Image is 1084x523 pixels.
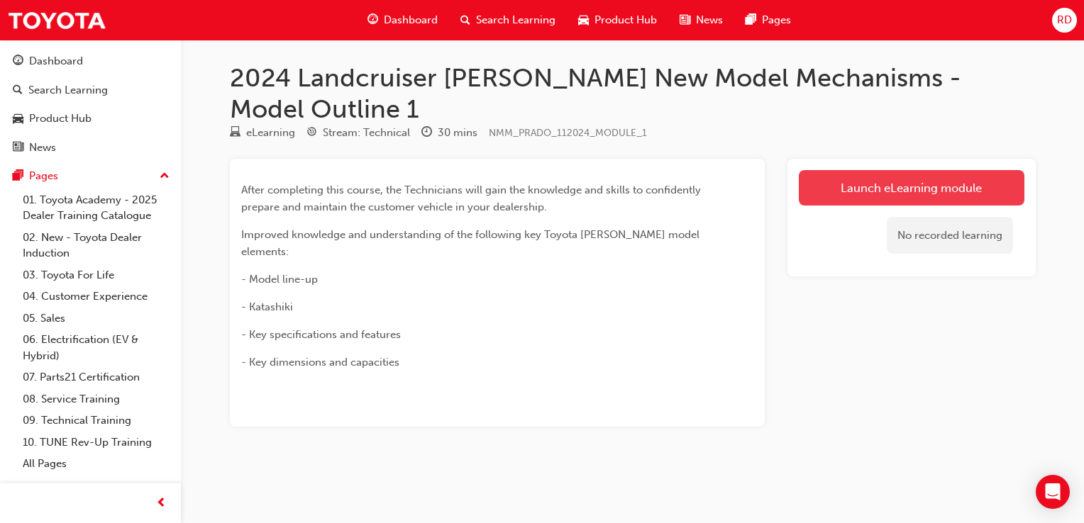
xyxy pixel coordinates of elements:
span: clock-icon [421,127,432,140]
span: pages-icon [746,11,756,29]
button: DashboardSearch LearningProduct HubNews [6,45,175,163]
a: news-iconNews [668,6,734,35]
h1: 2024 Landcruiser [PERSON_NAME] New Model Mechanisms - Model Outline 1 [230,62,1036,124]
span: up-icon [160,167,170,186]
a: 05. Sales [17,308,175,330]
div: Pages [29,168,58,184]
span: After completing this course, the Technicians will gain the knowledge and skills to confidently p... [241,184,704,213]
a: guage-iconDashboard [356,6,449,35]
a: 06. Electrification (EV & Hybrid) [17,329,175,366]
a: search-iconSearch Learning [449,6,567,35]
a: 10. TUNE Rev-Up Training [17,432,175,454]
div: Type [230,124,295,142]
span: search-icon [460,11,470,29]
span: RD [1057,12,1072,28]
span: guage-icon [367,11,378,29]
button: Pages [6,163,175,189]
a: Dashboard [6,48,175,74]
a: 09. Technical Training [17,410,175,432]
a: 02. New - Toyota Dealer Induction [17,227,175,264]
div: Open Intercom Messenger [1036,475,1070,509]
span: Search Learning [476,12,555,28]
span: car-icon [13,113,23,125]
span: news-icon [13,142,23,154]
a: Search Learning [6,77,175,103]
span: - Key dimensions and capacities [241,356,399,369]
a: News [6,135,175,161]
div: News [29,140,56,156]
div: Search Learning [28,82,108,99]
span: Pages [762,12,791,28]
span: prev-icon [156,495,167,512]
a: 07. Parts21 Certification [17,366,175,388]
span: Learning resource code [489,127,647,139]
a: Launch eLearning module [799,170,1024,206]
div: 30 mins [438,125,477,141]
div: Stream [306,124,410,142]
div: Stream: Technical [323,125,410,141]
span: target-icon [306,127,317,140]
a: All Pages [17,453,175,475]
a: pages-iconPages [734,6,802,35]
button: RD [1052,8,1077,33]
span: - Katashiki [241,300,293,313]
span: car-icon [578,11,589,29]
a: 03. Toyota For Life [17,264,175,286]
div: eLearning [246,125,295,141]
span: News [696,12,723,28]
img: Trak [7,4,106,36]
a: Product Hub [6,106,175,132]
span: Product Hub [594,12,657,28]
span: search-icon [13,84,23,97]
a: 01. Toyota Academy - 2025 Dealer Training Catalogue [17,189,175,227]
div: Dashboard [29,53,83,69]
span: guage-icon [13,55,23,68]
div: Product Hub [29,111,92,127]
span: pages-icon [13,170,23,183]
span: - Model line-up [241,273,318,286]
span: news-icon [680,11,690,29]
span: learningResourceType_ELEARNING-icon [230,127,240,140]
a: car-iconProduct Hub [567,6,668,35]
a: 04. Customer Experience [17,286,175,308]
div: Duration [421,124,477,142]
span: - Key specifications and features [241,328,401,341]
span: Improved knowledge and understanding of the following key Toyota [PERSON_NAME] model elements: [241,228,702,258]
span: Dashboard [384,12,438,28]
div: No recorded learning [887,217,1013,254]
a: 08. Service Training [17,388,175,410]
